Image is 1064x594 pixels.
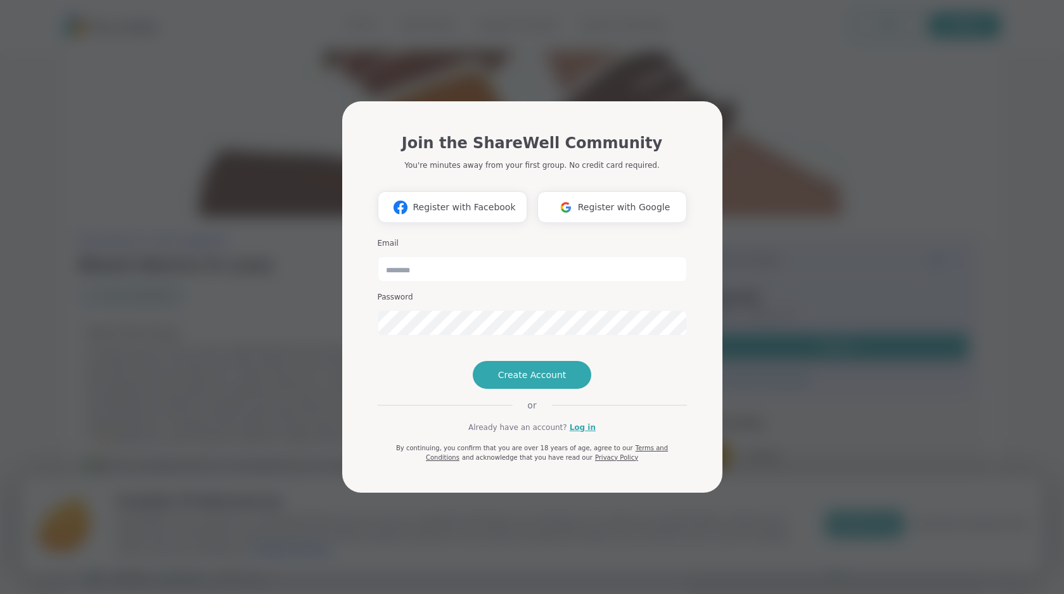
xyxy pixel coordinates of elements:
[402,132,662,155] h1: Join the ShareWell Community
[537,191,687,223] button: Register with Google
[498,369,567,381] span: Create Account
[426,445,668,461] a: Terms and Conditions
[378,191,527,223] button: Register with Facebook
[396,445,633,452] span: By continuing, you confirm that you are over 18 years of age, agree to our
[413,201,515,214] span: Register with Facebook
[578,201,670,214] span: Register with Google
[378,238,687,249] h3: Email
[473,361,592,389] button: Create Account
[554,196,578,219] img: ShareWell Logomark
[462,454,593,461] span: and acknowledge that you have read our
[595,454,638,461] a: Privacy Policy
[388,196,413,219] img: ShareWell Logomark
[512,399,551,412] span: or
[468,422,567,433] span: Already have an account?
[378,292,687,303] h3: Password
[570,422,596,433] a: Log in
[404,160,659,171] p: You're minutes away from your first group. No credit card required.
